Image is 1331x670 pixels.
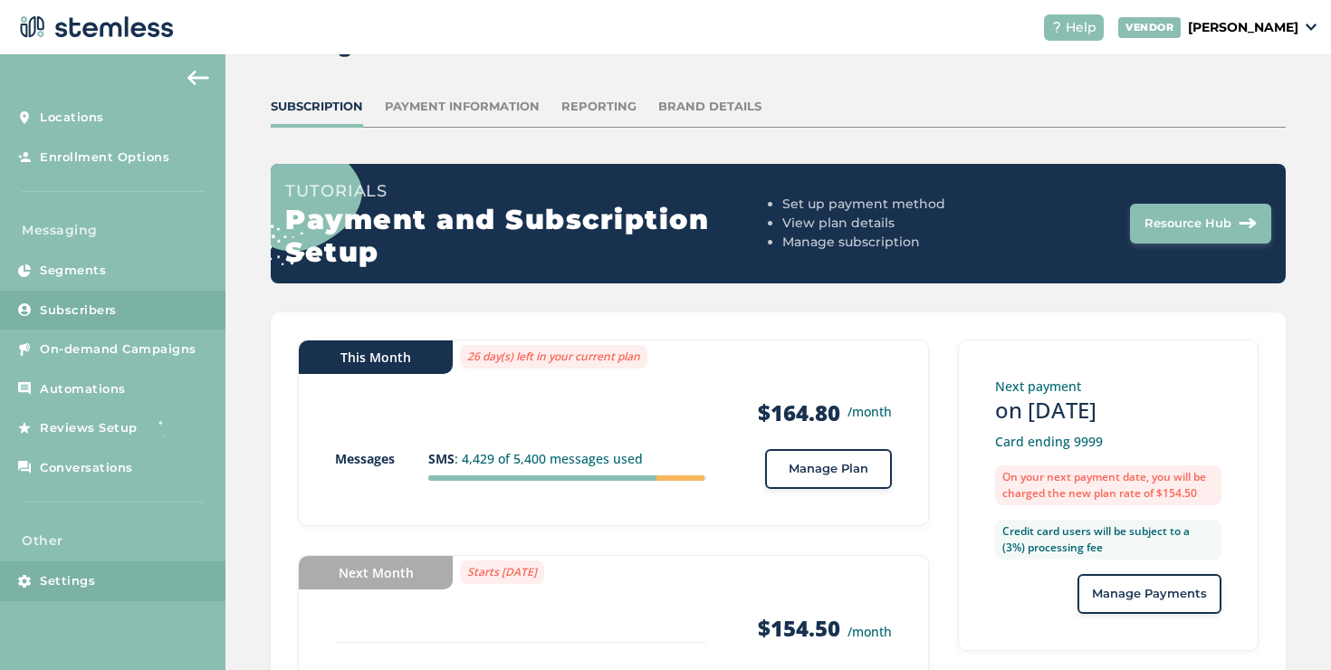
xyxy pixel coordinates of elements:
[1066,18,1096,37] span: Help
[335,449,427,468] p: Messages
[995,377,1221,396] p: Next payment
[271,98,363,116] div: Subscription
[40,301,117,320] span: Subscribers
[758,613,840,643] strong: $154.50
[40,572,95,590] span: Settings
[428,449,706,468] p: : 4,429 of 5,400 messages used
[1240,583,1331,670] iframe: Chat Widget
[758,398,840,427] strong: $164.80
[782,195,1023,214] li: Set up payment method
[299,556,453,589] div: Next Month
[1188,18,1298,37] p: [PERSON_NAME]
[460,345,647,368] label: 26 day(s) left in your current plan
[1051,22,1062,33] img: icon-help-white-03924b79.svg
[995,396,1221,425] h3: on [DATE]
[40,262,106,280] span: Segments
[187,71,209,85] img: icon-arrow-back-accent-c549486e.svg
[561,98,637,116] div: Reporting
[658,98,761,116] div: Brand Details
[1077,574,1221,614] button: Manage Payments
[847,623,892,640] small: /month
[1118,17,1181,38] div: VENDOR
[14,9,174,45] img: logo-dark-0685b13c.svg
[299,340,453,374] div: This Month
[40,459,133,477] span: Conversations
[151,410,187,446] img: glitter-stars-b7820f95.gif
[782,214,1023,233] li: View plan details
[40,419,138,437] span: Reviews Setup
[995,520,1221,560] label: Credit card users will be subject to a (3%) processing fee
[40,109,104,127] span: Locations
[40,340,196,359] span: On-demand Campaigns
[285,204,774,269] h2: Payment and Subscription Setup
[995,432,1221,451] p: Card ending 9999
[765,449,892,489] button: Manage Plan
[789,460,868,478] span: Manage Plan
[1092,585,1207,603] span: Manage Payments
[460,560,544,584] label: Starts [DATE]
[782,233,1023,252] li: Manage subscription
[385,98,540,116] div: Payment Information
[1306,24,1317,31] img: icon_down-arrow-small-66adaf34.svg
[40,148,169,167] span: Enrollment Options
[1144,215,1231,233] span: Resource Hub
[1130,204,1271,244] button: Resource Hub
[285,178,774,204] h3: Tutorials
[40,380,126,398] span: Automations
[995,465,1221,505] label: On your next payment date, you will be charged the new plan rate of $154.50
[847,402,892,421] small: /month
[428,450,455,467] strong: SMS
